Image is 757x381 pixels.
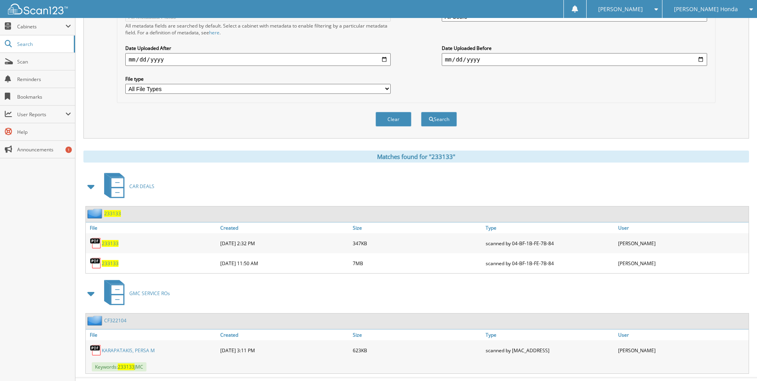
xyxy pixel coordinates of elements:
[87,208,104,218] img: folder2.png
[17,76,71,83] span: Reminders
[102,260,119,267] a: 233133
[125,22,391,36] div: All metadata fields are searched by default. Select a cabinet with metadata to enable filtering b...
[86,222,218,233] a: File
[102,240,119,247] a: 233133
[83,151,749,163] div: Matches found for "233133"
[129,290,170,297] span: GMC SERVICE ROs
[616,342,749,358] div: [PERSON_NAME]
[218,329,351,340] a: Created
[209,29,219,36] a: here
[351,235,483,251] div: 347KB
[99,171,154,202] a: CAR DEALS
[17,146,71,153] span: Announcements
[616,235,749,251] div: [PERSON_NAME]
[376,112,411,127] button: Clear
[218,222,351,233] a: Created
[90,257,102,269] img: PDF.png
[218,235,351,251] div: [DATE] 2:32 PM
[351,329,483,340] a: Size
[17,41,70,48] span: Search
[102,347,155,354] a: KARAPATAKIS, PERSA M
[92,362,146,371] span: Keywords: JMC
[17,93,71,100] span: Bookmarks
[17,111,65,118] span: User Reports
[218,342,351,358] div: [DATE] 3:11 PM
[351,222,483,233] a: Size
[17,58,71,65] span: Scan
[65,147,72,153] div: 1
[104,317,126,324] a: CF322104
[99,278,170,309] a: GMC SERVICE ROs
[484,255,616,271] div: scanned by 04-BF-1B-FE-7B-84
[125,45,391,52] label: Date Uploaded After
[442,45,707,52] label: Date Uploaded Before
[351,255,483,271] div: 7MB
[484,342,616,358] div: scanned by [MAC_ADDRESS]
[104,210,121,217] a: 233133
[125,75,391,82] label: File type
[484,222,616,233] a: Type
[442,53,707,66] input: end
[87,316,104,325] img: folder2.png
[218,255,351,271] div: [DATE] 11:50 AM
[118,363,134,370] span: 233133
[125,53,391,66] input: start
[86,329,218,340] a: File
[8,4,68,14] img: scan123-logo-white.svg
[674,7,738,12] span: [PERSON_NAME] Honda
[484,329,616,340] a: Type
[421,112,457,127] button: Search
[616,255,749,271] div: [PERSON_NAME]
[598,7,643,12] span: [PERSON_NAME]
[17,129,71,135] span: Help
[129,183,154,190] span: CAR DEALS
[17,23,65,30] span: Cabinets
[90,237,102,249] img: PDF.png
[616,329,749,340] a: User
[90,344,102,356] img: PDF.png
[484,235,616,251] div: scanned by 04-BF-1B-FE-7B-84
[351,342,483,358] div: 623KB
[616,222,749,233] a: User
